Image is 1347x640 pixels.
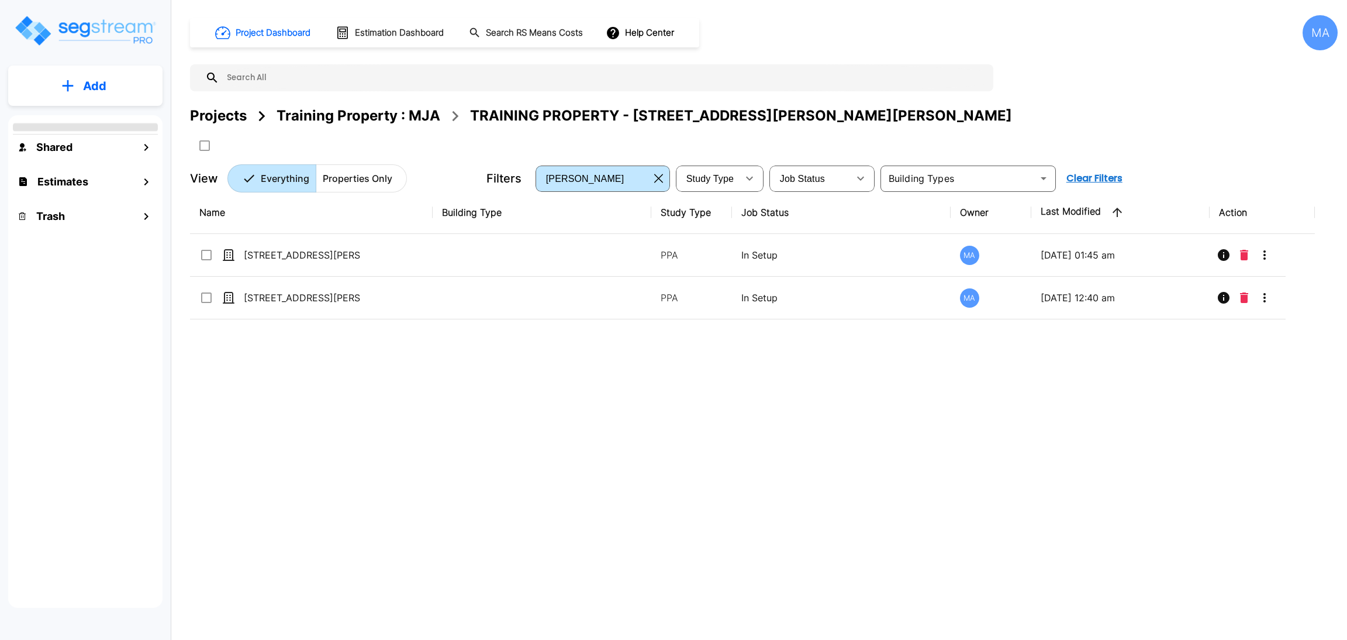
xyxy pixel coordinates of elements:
[210,20,317,46] button: Project Dashboard
[486,170,521,187] p: Filters
[277,105,440,126] div: Training Property : MJA
[661,248,723,262] p: PPA
[1303,15,1338,50] div: MA
[741,248,941,262] p: In Setup
[1235,286,1253,309] button: Delete
[316,164,407,192] button: Properties Only
[486,26,583,40] h1: Search RS Means Costs
[331,20,450,45] button: Estimation Dashboard
[1041,291,1200,305] p: [DATE] 12:40 am
[433,191,651,234] th: Building Type
[1210,191,1315,234] th: Action
[1253,243,1276,267] button: More-Options
[678,162,738,195] div: Select
[236,26,310,40] h1: Project Dashboard
[244,248,361,262] p: [STREET_ADDRESS][PERSON_NAME]
[1041,248,1200,262] p: [DATE] 01:45 am
[651,191,732,234] th: Study Type
[732,191,951,234] th: Job Status
[686,174,734,184] span: Study Type
[1212,286,1235,309] button: Info
[83,77,106,95] p: Add
[8,69,163,103] button: Add
[1062,167,1127,190] button: Clear Filters
[741,291,941,305] p: In Setup
[190,191,433,234] th: Name
[884,170,1033,187] input: Building Types
[951,191,1031,234] th: Owner
[960,288,979,308] div: MA
[603,22,679,44] button: Help Center
[538,162,650,195] div: Select
[36,208,65,224] h1: Trash
[1031,191,1209,234] th: Last Modified
[470,105,1012,126] div: TRAINING PROPERTY - [STREET_ADDRESS][PERSON_NAME][PERSON_NAME]
[261,171,309,185] p: Everything
[780,174,825,184] span: Job Status
[190,105,247,126] div: Projects
[193,134,216,157] button: SelectAll
[323,171,392,185] p: Properties Only
[227,164,316,192] button: Everything
[960,246,979,265] div: MA
[244,291,361,305] p: [STREET_ADDRESS][PERSON_NAME][PERSON_NAME]
[227,164,407,192] div: Platform
[1035,170,1052,187] button: Open
[1212,243,1235,267] button: Info
[13,14,157,47] img: Logo
[355,26,444,40] h1: Estimation Dashboard
[1253,286,1276,309] button: More-Options
[772,162,849,195] div: Select
[219,64,987,91] input: Search All
[464,22,589,44] button: Search RS Means Costs
[36,139,72,155] h1: Shared
[190,170,218,187] p: View
[37,174,88,190] h1: Estimates
[1235,243,1253,267] button: Delete
[661,291,723,305] p: PPA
